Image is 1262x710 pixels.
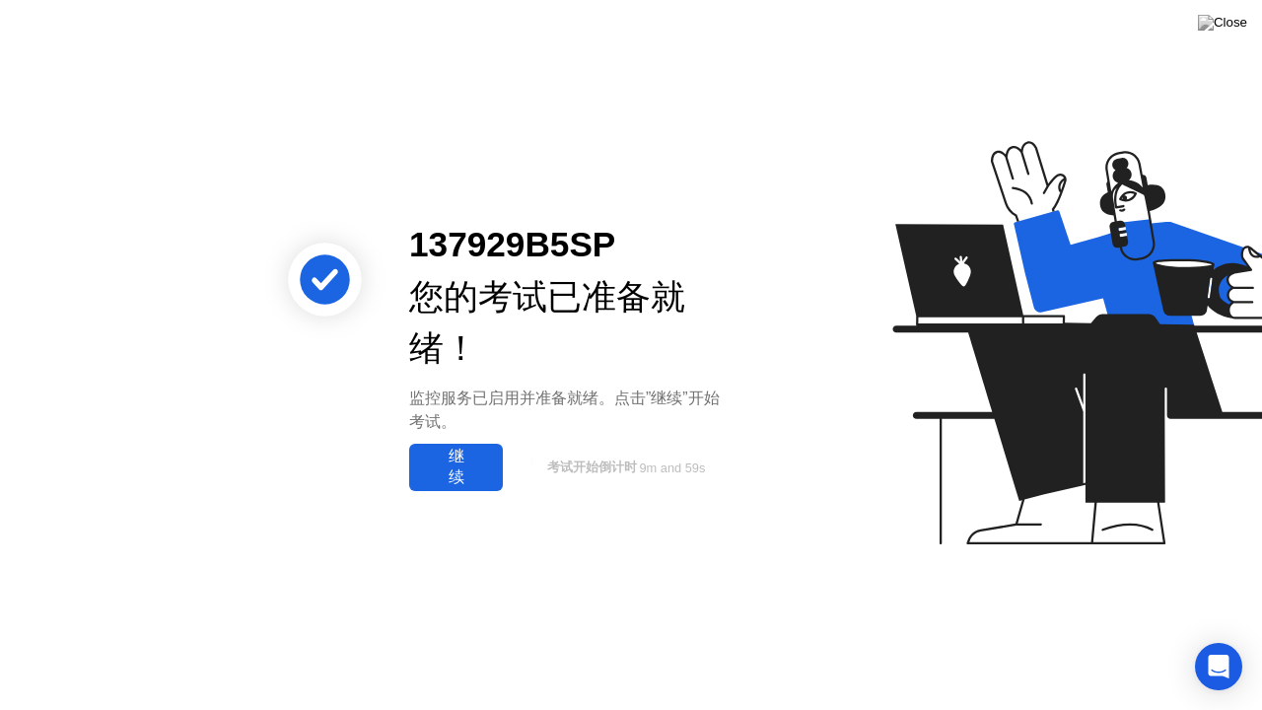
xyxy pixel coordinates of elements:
div: Open Intercom Messenger [1195,643,1242,690]
div: 您的考试已准备就绪！ [409,271,734,376]
div: 137929B5SP [409,219,734,271]
button: 考试开始倒计时9m and 59s [513,449,734,486]
span: 9m and 59s [639,461,705,475]
div: 监控服务已启用并准备就绪。点击”继续”开始考试。 [409,387,734,434]
div: 继续 [415,447,497,488]
img: Close [1198,15,1247,31]
button: 继续 [409,444,503,491]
